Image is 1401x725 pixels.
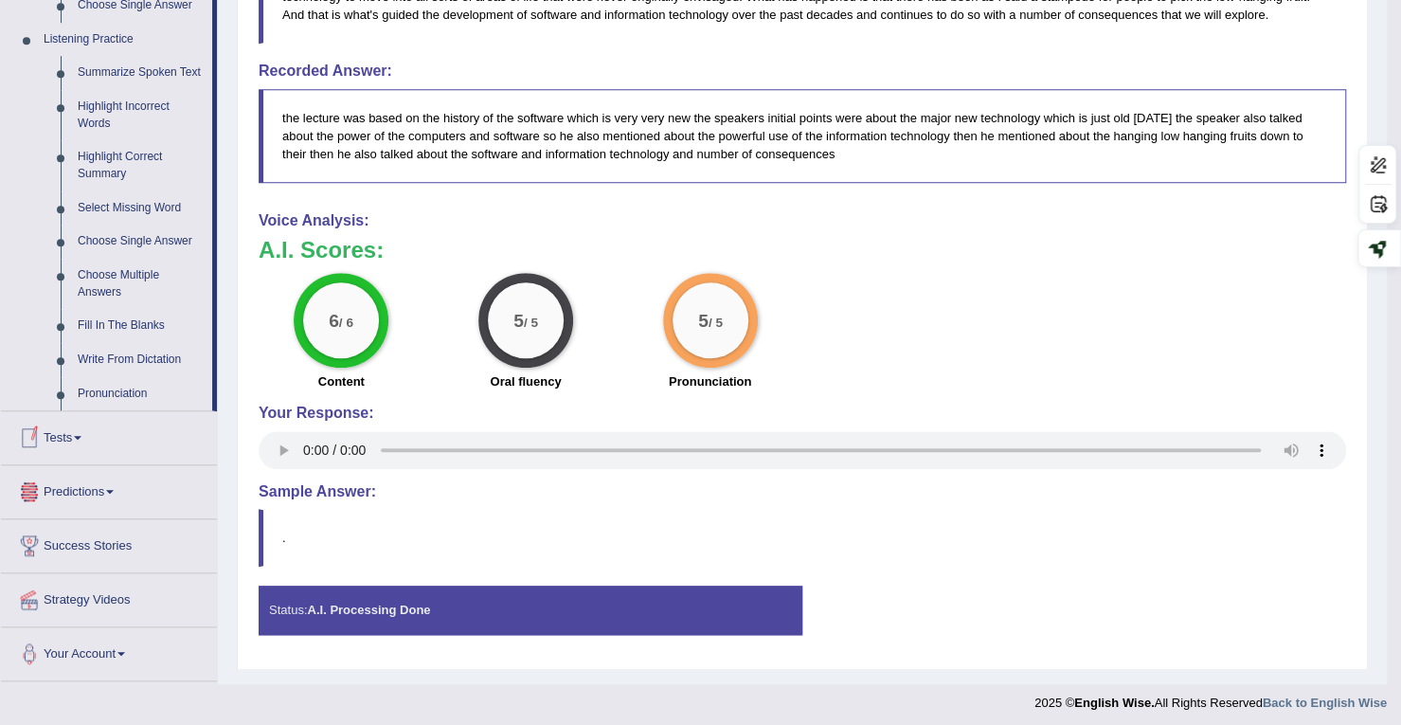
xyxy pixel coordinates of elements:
[69,225,212,259] a: Choose Single Answer
[259,63,1346,80] h4: Recorded Answer:
[259,586,802,634] div: Status:
[708,315,722,329] small: / 5
[69,343,212,377] a: Write From Dictation
[69,191,212,226] a: Select Missing Word
[1,573,217,621] a: Strategy Videos
[1074,696,1154,710] strong: English Wise.
[69,377,212,411] a: Pronunciation
[318,372,365,390] label: Content
[259,89,1346,183] blockquote: the lecture was based on the history of the software which is very very new the speakers initial ...
[329,310,339,331] big: 6
[1034,684,1387,712] div: 2025 © All Rights Reserved
[1,465,217,513] a: Predictions
[259,509,1346,567] blockquote: .
[1263,696,1387,710] a: Back to English Wise
[1,411,217,459] a: Tests
[339,315,353,329] small: / 6
[698,310,709,331] big: 5
[259,405,1346,422] h4: Your Response:
[259,237,384,263] b: A.I. Scores:
[1,519,217,567] a: Success Stories
[1,627,217,675] a: Your Account
[259,483,1346,500] h4: Sample Answer:
[669,372,751,390] label: Pronunciation
[524,315,538,329] small: / 5
[513,310,524,331] big: 5
[69,56,212,90] a: Summarize Spoken Text
[35,23,212,57] a: Listening Practice
[259,212,1346,229] h4: Voice Analysis:
[69,90,212,140] a: Highlight Incorrect Words
[69,140,212,190] a: Highlight Correct Summary
[490,372,561,390] label: Oral fluency
[69,309,212,343] a: Fill In The Blanks
[69,259,212,309] a: Choose Multiple Answers
[307,603,430,617] strong: A.I. Processing Done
